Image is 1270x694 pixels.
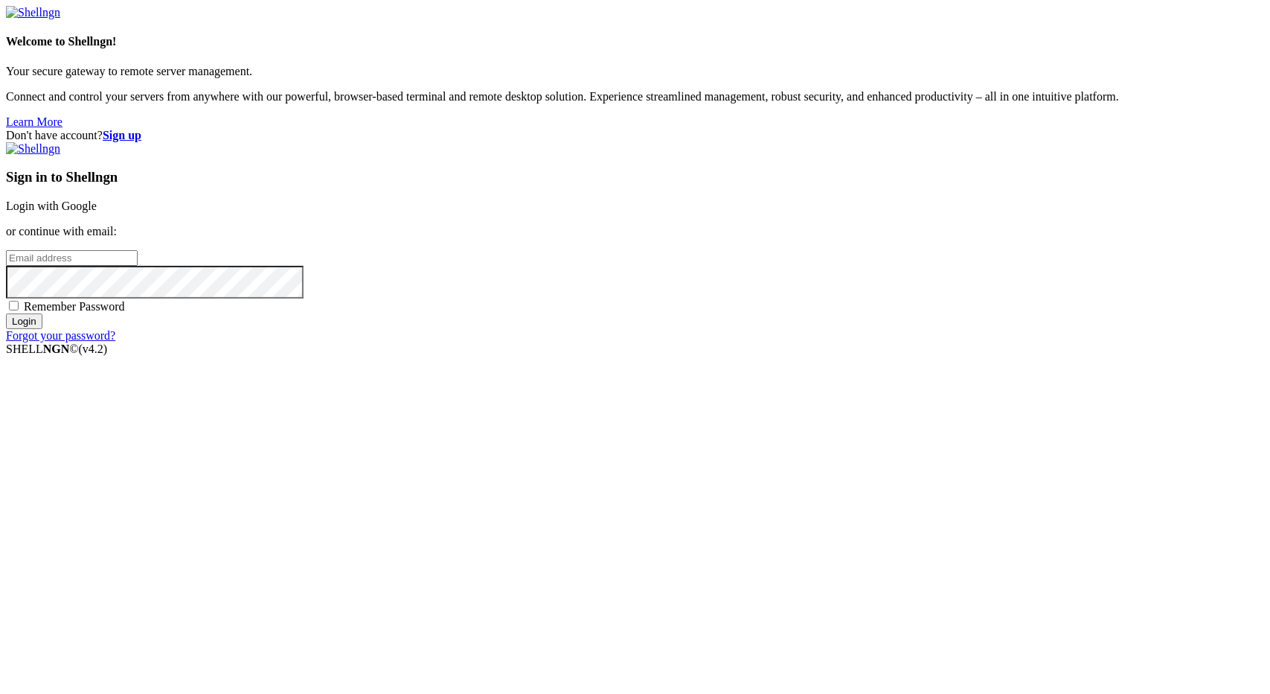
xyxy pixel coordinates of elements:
[6,115,62,128] a: Learn More
[6,169,1264,185] h3: Sign in to Shellngn
[43,343,70,355] b: NGN
[6,129,1264,142] div: Don't have account?
[103,129,141,141] a: Sign up
[6,142,60,156] img: Shellngn
[6,250,138,266] input: Email address
[6,6,60,19] img: Shellngn
[6,65,1264,78] p: Your secure gateway to remote server management.
[6,35,1264,48] h4: Welcome to Shellngn!
[6,90,1264,104] p: Connect and control your servers from anywhere with our powerful, browser-based terminal and remo...
[6,200,97,212] a: Login with Google
[6,329,115,342] a: Forgot your password?
[6,313,42,329] input: Login
[6,225,1264,238] p: or continue with email:
[9,301,19,311] input: Remember Password
[24,300,125,313] span: Remember Password
[6,343,107,355] span: SHELL ©
[79,343,108,355] span: 4.2.0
